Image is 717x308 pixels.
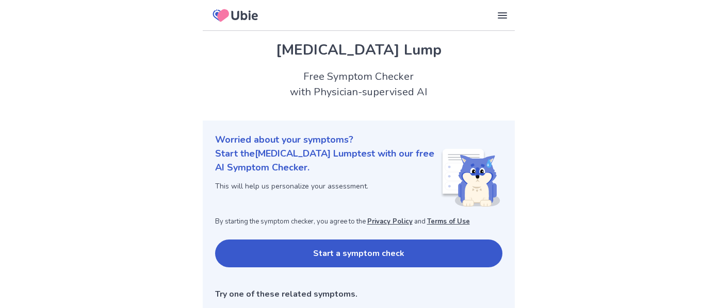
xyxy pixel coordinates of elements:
h2: Free Symptom Checker with Physician-supervised AI [203,69,515,100]
button: Start a symptom check [215,239,502,267]
p: Worried about your symptoms? [215,133,502,147]
h1: [MEDICAL_DATA] Lump [215,39,502,61]
p: Try one of these related symptoms. [215,288,502,300]
p: By starting the symptom checker, you agree to the and [215,217,502,227]
p: Start the [MEDICAL_DATA] Lump test with our free AI Symptom Checker. [215,147,441,175]
img: Shiba [441,149,500,207]
a: Privacy Policy [367,217,413,226]
a: Terms of Use [427,217,470,226]
p: This will help us personalize your assessment. [215,181,441,192]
